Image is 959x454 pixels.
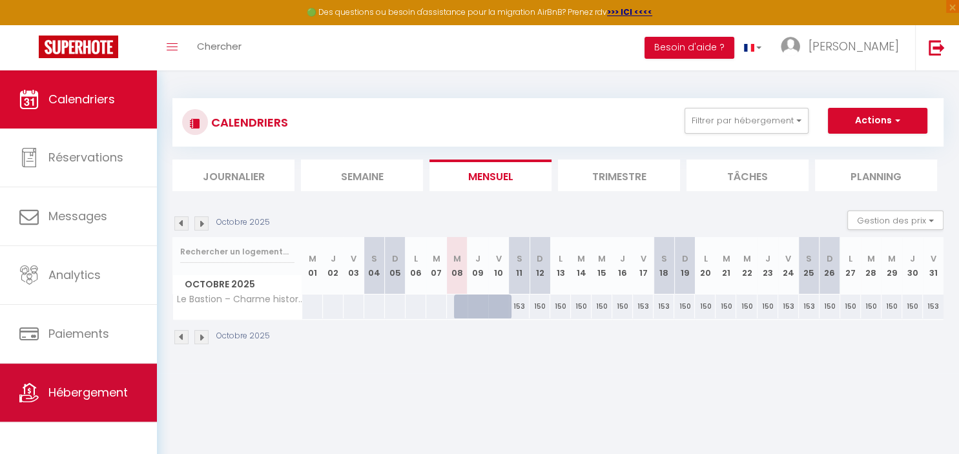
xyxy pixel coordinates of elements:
th: 05 [385,237,406,294]
abbr: V [351,253,356,265]
th: 02 [323,237,344,294]
th: 25 [799,237,820,294]
th: 23 [758,237,778,294]
th: 27 [840,237,861,294]
th: 21 [716,237,736,294]
abbr: M [598,253,606,265]
abbr: M [888,253,896,265]
div: 150 [592,294,612,318]
div: 153 [799,294,820,318]
div: 153 [923,294,944,318]
button: Besoin d'aide ? [644,37,734,59]
div: 153 [654,294,674,318]
abbr: M [577,253,585,265]
th: 10 [488,237,509,294]
div: 150 [820,294,840,318]
abbr: S [661,253,667,265]
abbr: L [559,253,562,265]
div: 150 [612,294,633,318]
button: Filtrer par hébergement [685,108,809,134]
th: 30 [902,237,923,294]
abbr: S [516,253,522,265]
abbr: V [785,253,791,265]
th: 03 [344,237,364,294]
div: 150 [736,294,757,318]
img: logout [929,39,945,56]
abbr: D [392,253,398,265]
li: Trimestre [558,160,680,191]
th: 13 [550,237,571,294]
abbr: M [309,253,316,265]
th: 29 [882,237,902,294]
div: 150 [840,294,861,318]
button: Actions [828,108,927,134]
abbr: J [910,253,915,265]
div: 150 [695,294,716,318]
th: 16 [612,237,633,294]
abbr: V [641,253,646,265]
th: 15 [592,237,612,294]
abbr: S [806,253,812,265]
abbr: V [495,253,501,265]
th: 26 [820,237,840,294]
th: 19 [674,237,695,294]
div: 150 [674,294,695,318]
abbr: M [722,253,730,265]
div: 150 [882,294,902,318]
abbr: M [743,253,751,265]
abbr: D [681,253,688,265]
span: Analytics [48,267,101,283]
div: 150 [530,294,550,318]
a: ... [PERSON_NAME] [771,25,915,70]
abbr: S [371,253,377,265]
li: Tâches [686,160,809,191]
th: 08 [447,237,468,294]
span: Hébergement [48,384,128,400]
abbr: V [931,253,936,265]
div: 153 [633,294,654,318]
span: Réservations [48,149,123,165]
abbr: D [537,253,543,265]
th: 01 [302,237,323,294]
div: 153 [509,294,530,318]
abbr: J [475,253,480,265]
th: 07 [426,237,447,294]
th: 22 [736,237,757,294]
div: 150 [902,294,923,318]
button: Gestion des prix [847,211,944,230]
div: 153 [778,294,799,318]
li: Mensuel [429,160,552,191]
img: ... [781,37,800,56]
div: 150 [758,294,778,318]
h3: CALENDRIERS [208,108,288,137]
li: Planning [815,160,937,191]
span: Le Bastion – Charme historique & confort moderne [175,294,304,304]
li: Journalier [172,160,294,191]
div: 150 [571,294,592,318]
strong: >>> ICI <<<< [607,6,652,17]
span: Messages [48,208,107,224]
th: 11 [509,237,530,294]
th: 28 [861,237,882,294]
abbr: J [765,253,770,265]
th: 14 [571,237,592,294]
li: Semaine [301,160,423,191]
input: Rechercher un logement... [180,240,294,263]
div: 150 [716,294,736,318]
span: Octobre 2025 [173,275,302,294]
span: [PERSON_NAME] [809,38,899,54]
th: 31 [923,237,944,294]
th: 06 [406,237,426,294]
div: 150 [550,294,571,318]
span: Chercher [197,39,242,53]
span: Paiements [48,325,109,342]
abbr: L [703,253,707,265]
th: 20 [695,237,716,294]
abbr: M [433,253,440,265]
abbr: L [849,253,852,265]
a: Chercher [187,25,251,70]
th: 18 [654,237,674,294]
abbr: J [620,253,625,265]
div: 150 [861,294,882,318]
th: 09 [468,237,488,294]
